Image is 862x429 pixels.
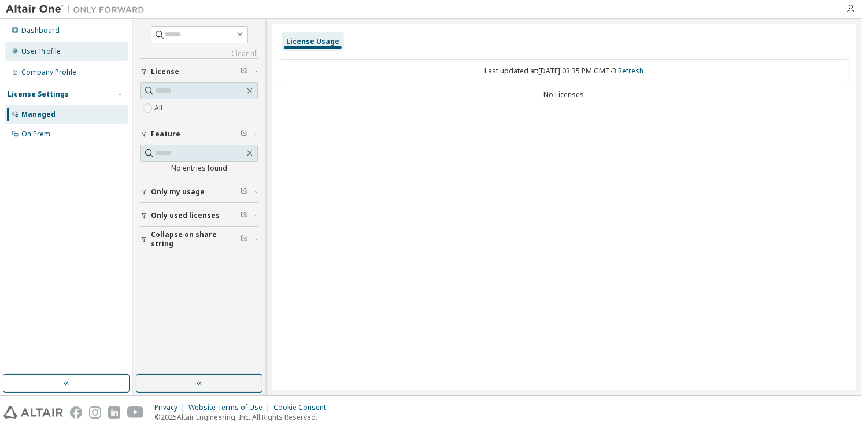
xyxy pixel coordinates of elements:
div: License Usage [286,37,339,46]
div: No entries found [140,164,258,173]
img: Altair One [6,3,150,15]
div: Cookie Consent [273,403,333,412]
div: User Profile [21,47,61,56]
img: instagram.svg [89,406,101,419]
img: altair_logo.svg [3,406,63,419]
div: Privacy [154,403,188,412]
img: linkedin.svg [108,406,120,419]
span: Clear filter [241,67,247,76]
div: Managed [21,110,56,119]
span: Only my usage [151,187,205,197]
span: License [151,67,179,76]
img: facebook.svg [70,406,82,419]
span: Only used licenses [151,211,220,220]
span: Clear filter [241,211,247,220]
div: No Licenses [279,90,849,99]
img: youtube.svg [127,406,144,419]
label: All [154,101,165,115]
div: Dashboard [21,26,60,35]
div: Last updated at: [DATE] 03:35 PM GMT-3 [279,59,849,83]
a: Clear all [140,49,258,58]
span: Clear filter [241,130,247,139]
a: Refresh [618,66,643,76]
span: Feature [151,130,180,139]
button: Only my usage [140,179,258,205]
button: Only used licenses [140,203,258,228]
button: License [140,59,258,84]
button: Collapse on share string [140,227,258,252]
span: Clear filter [241,187,247,197]
button: Feature [140,121,258,147]
div: On Prem [21,130,50,139]
p: © 2025 Altair Engineering, Inc. All Rights Reserved. [154,412,333,422]
span: Clear filter [241,235,247,244]
div: Company Profile [21,68,76,77]
span: Collapse on share string [151,230,241,249]
div: Website Terms of Use [188,403,273,412]
div: License Settings [8,90,69,99]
